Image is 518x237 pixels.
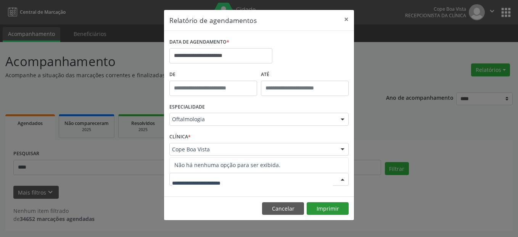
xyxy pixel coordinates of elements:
[261,69,349,81] label: ATÉ
[169,69,257,81] label: De
[172,115,333,123] span: Oftalmologia
[169,15,257,25] h5: Relatório de agendamentos
[170,157,348,173] span: Não há nenhuma opção para ser exibida.
[169,36,229,48] label: DATA DE AGENDAMENTO
[307,202,349,215] button: Imprimir
[169,131,191,143] label: CLÍNICA
[172,146,333,153] span: Cope Boa Vista
[262,202,304,215] button: Cancelar
[169,101,205,113] label: ESPECIALIDADE
[339,10,354,29] button: Close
